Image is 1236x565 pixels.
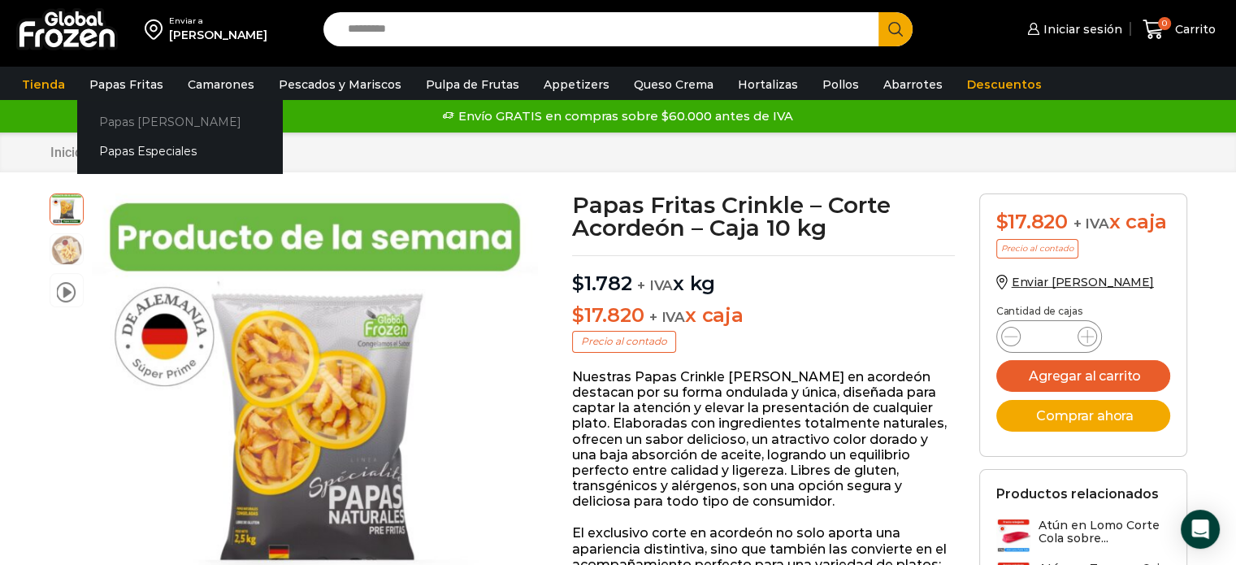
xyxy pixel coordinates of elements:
[572,303,644,327] bdi: 17.820
[1034,325,1065,348] input: Product quantity
[875,69,951,100] a: Abarrotes
[572,303,584,327] span: $
[50,145,253,160] nav: Breadcrumb
[996,519,1170,554] a: Atún en Lomo Corte Cola sobre...
[572,255,955,296] p: x kg
[1039,21,1122,37] span: Iniciar sesión
[814,69,867,100] a: Pollos
[572,304,955,328] p: x caja
[14,69,73,100] a: Tienda
[996,239,1078,259] p: Precio al contado
[996,210,1008,233] span: $
[996,210,1068,233] bdi: 17.820
[180,69,262,100] a: Camarones
[996,275,1154,289] a: Enviar [PERSON_NAME]
[1023,13,1122,46] a: Iniciar sesión
[1181,510,1220,549] div: Open Intercom Messenger
[1039,519,1170,546] h3: Atún en Lomo Corte Cola sobre...
[50,234,83,267] span: fto1
[50,192,83,224] span: crinkle
[572,331,676,352] p: Precio al contado
[996,400,1170,432] button: Comprar ahora
[996,360,1170,392] button: Agregar al carrito
[996,211,1170,234] div: x caja
[1138,11,1220,49] a: 0 Carrito
[572,193,955,239] h1: Papas Fritas Crinkle – Corte Acordeón – Caja 10 kg
[649,309,685,325] span: + IVA
[169,15,267,27] div: Enviar a
[959,69,1050,100] a: Descuentos
[1012,275,1154,289] span: Enviar [PERSON_NAME]
[271,69,410,100] a: Pescados y Mariscos
[996,306,1170,317] p: Cantidad de cajas
[730,69,806,100] a: Hortalizas
[572,272,632,295] bdi: 1.782
[637,277,673,293] span: + IVA
[1073,215,1109,232] span: + IVA
[536,69,618,100] a: Appetizers
[77,106,282,137] a: Papas [PERSON_NAME]
[418,69,527,100] a: Pulpa de Frutas
[572,272,584,295] span: $
[626,69,722,100] a: Queso Crema
[77,137,282,167] a: Papas Especiales
[81,69,171,100] a: Papas Fritas
[145,15,169,43] img: address-field-icon.svg
[1158,17,1171,30] span: 0
[996,486,1159,502] h2: Productos relacionados
[50,145,83,160] a: Inicio
[878,12,913,46] button: Search button
[1171,21,1216,37] span: Carrito
[169,27,267,43] div: [PERSON_NAME]
[572,369,955,510] p: Nuestras Papas Crinkle [PERSON_NAME] en acordeón destacan por su forma ondulada y única, diseñada...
